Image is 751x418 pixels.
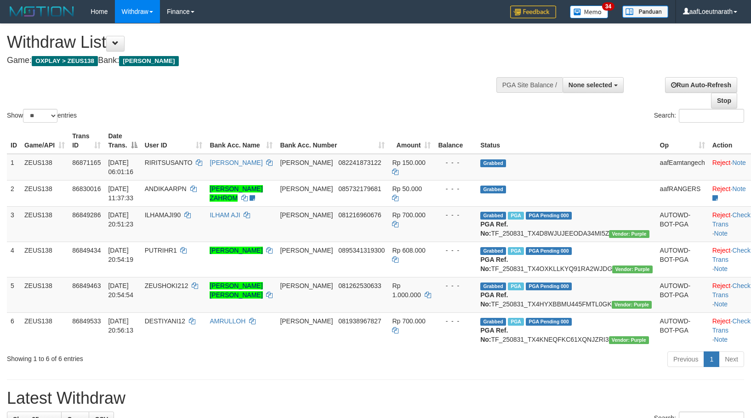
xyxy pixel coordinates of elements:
span: Vendor URL: https://trx4.1velocity.biz [612,265,652,273]
td: AUTOWD-BOT-PGA [656,242,709,277]
select: Showentries [23,109,57,123]
th: Balance [434,128,477,154]
span: Rp 608.000 [392,247,425,254]
img: Feedback.jpg [510,6,556,18]
span: PGA Pending [526,282,572,290]
th: Status [477,128,656,154]
a: Check Trans [712,317,751,334]
div: Showing 1 to 6 of 6 entries [7,350,306,363]
span: Marked by aafRornrotha [508,318,524,326]
span: 86849463 [72,282,101,289]
span: [PERSON_NAME] [119,56,178,66]
th: Op: activate to sort column ascending [656,128,709,154]
span: Grabbed [480,186,506,193]
td: 3 [7,206,21,242]
a: Note [714,336,728,343]
div: - - - [438,158,473,167]
td: ZEUS138 [21,242,68,277]
input: Search: [679,109,744,123]
span: PGA Pending [526,247,572,255]
span: Grabbed [480,159,506,167]
span: PGA Pending [526,318,572,326]
a: Note [732,185,746,192]
a: Check Trans [712,282,751,299]
a: AMRULLOH [210,317,245,325]
span: 86830016 [72,185,101,192]
div: - - - [438,184,473,193]
a: Note [714,230,728,237]
span: ANDIKAARPN [145,185,187,192]
span: Copy 0895341319300 to clipboard [338,247,385,254]
b: PGA Ref. No: [480,291,508,308]
div: - - - [438,281,473,290]
th: Bank Acc. Number: activate to sort column ascending [276,128,388,154]
span: Marked by aafRornrotha [508,247,524,255]
button: None selected [563,77,624,93]
b: PGA Ref. No: [480,327,508,343]
span: [DATE] 20:54:54 [108,282,133,299]
td: AUTOWD-BOT-PGA [656,277,709,312]
span: Copy 081262530633 to clipboard [338,282,381,289]
td: ZEUS138 [21,180,68,206]
span: Grabbed [480,318,506,326]
a: [PERSON_NAME] [210,247,262,254]
span: 86849533 [72,317,101,325]
span: [PERSON_NAME] [280,247,333,254]
td: 2 [7,180,21,206]
span: Rp 700.000 [392,211,425,219]
a: Reject [712,185,731,192]
span: Rp 150.000 [392,159,425,166]
span: [PERSON_NAME] [280,185,333,192]
h4: Game: Bank: [7,56,491,65]
td: 1 [7,154,21,181]
td: TF_250831_TX4OXKLLKYQ91RA2WJDG [477,242,656,277]
span: [PERSON_NAME] [280,282,333,289]
td: aafEamtangech [656,154,709,181]
b: PGA Ref. No: [480,256,508,272]
a: [PERSON_NAME] [210,159,262,166]
span: Vendor URL: https://trx4.1velocity.biz [609,336,649,344]
th: Game/API: activate to sort column ascending [21,128,68,154]
div: PGA Site Balance / [496,77,563,93]
span: Grabbed [480,282,506,290]
a: Check Trans [712,247,751,263]
span: 34 [602,2,614,11]
div: - - - [438,210,473,220]
span: RIRITSUSANTO [145,159,193,166]
th: Date Trans.: activate to sort column descending [104,128,141,154]
a: Stop [711,93,737,108]
h1: Latest Withdraw [7,389,744,407]
a: 1 [704,351,719,367]
td: TF_250831_TX4D8WJUJEEODA34MI5Z [477,206,656,242]
span: Rp 50.000 [392,185,422,192]
td: ZEUS138 [21,154,68,181]
span: [DATE] 20:54:19 [108,247,133,263]
h1: Withdraw List [7,33,491,51]
a: Reject [712,317,731,325]
a: Note [732,159,746,166]
div: - - - [438,246,473,255]
span: Vendor URL: https://trx4.1velocity.biz [609,230,649,238]
th: ID [7,128,21,154]
span: Copy 081216960676 to clipboard [338,211,381,219]
span: [PERSON_NAME] [280,211,333,219]
td: 6 [7,312,21,348]
a: Next [719,351,744,367]
td: TF_250831_TX4HYXBBMU445FMTL0GK [477,277,656,312]
span: [DATE] 20:51:23 [108,211,133,228]
b: PGA Ref. No: [480,220,508,237]
a: Reject [712,159,731,166]
span: [PERSON_NAME] [280,159,333,166]
span: PUTRIHR1 [145,247,177,254]
th: Amount: activate to sort column ascending [388,128,434,154]
th: Bank Acc. Name: activate to sort column ascending [206,128,276,154]
span: OXPLAY > ZEUS138 [32,56,98,66]
a: Reject [712,282,731,289]
span: [PERSON_NAME] [280,317,333,325]
span: Vendor URL: https://trx4.1velocity.biz [612,301,652,309]
span: Copy 081938967827 to clipboard [338,317,381,325]
a: [PERSON_NAME] [PERSON_NAME] [210,282,262,299]
span: ZEUSHOKI212 [145,282,188,289]
img: Button%20Memo.svg [570,6,609,18]
span: Rp 1.000.000 [392,282,421,299]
